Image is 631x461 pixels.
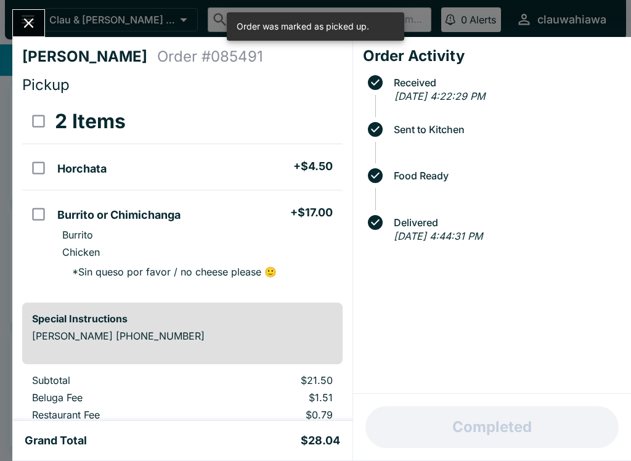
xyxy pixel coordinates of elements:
[62,229,93,241] p: Burrito
[25,433,87,448] h5: Grand Total
[301,433,340,448] h5: $28.04
[32,374,195,386] p: Subtotal
[57,161,107,176] h5: Horchata
[62,246,100,258] p: Chicken
[32,409,195,421] p: Restaurant Fee
[394,90,485,102] em: [DATE] 4:22:29 PM
[32,330,333,342] p: [PERSON_NAME] [PHONE_NUMBER]
[32,312,333,325] h6: Special Instructions
[22,374,343,460] table: orders table
[32,391,195,404] p: Beluga Fee
[55,109,126,134] h3: 2 Items
[214,391,333,404] p: $1.51
[157,47,263,66] h4: Order # 085491
[214,409,333,421] p: $0.79
[214,374,333,386] p: $21.50
[22,99,343,293] table: orders table
[237,16,369,37] div: Order was marked as picked up.
[394,230,482,242] em: [DATE] 4:44:31 PM
[290,205,333,220] h5: + $17.00
[293,159,333,174] h5: + $4.50
[22,47,157,66] h4: [PERSON_NAME]
[57,208,181,222] h5: Burrito or Chimichanga
[363,47,621,65] h4: Order Activity
[62,266,277,278] p: * Sin queso por favor / no cheese please 🙂
[388,124,621,135] span: Sent to Kitchen
[22,76,70,94] span: Pickup
[388,217,621,228] span: Delivered
[388,170,621,181] span: Food Ready
[388,77,621,88] span: Received
[13,10,44,36] button: Close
